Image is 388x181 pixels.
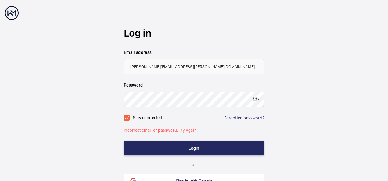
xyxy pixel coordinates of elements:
a: Forgotten password? [224,115,264,120]
label: Email address [124,49,264,55]
button: Login [124,141,264,155]
input: Your email address [124,59,264,74]
p: Incorrect email or password. Try Again. [124,127,264,133]
p: or [124,161,264,168]
label: Password [124,82,264,88]
label: Stay connected [133,115,162,120]
h2: Log in [124,26,264,40]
